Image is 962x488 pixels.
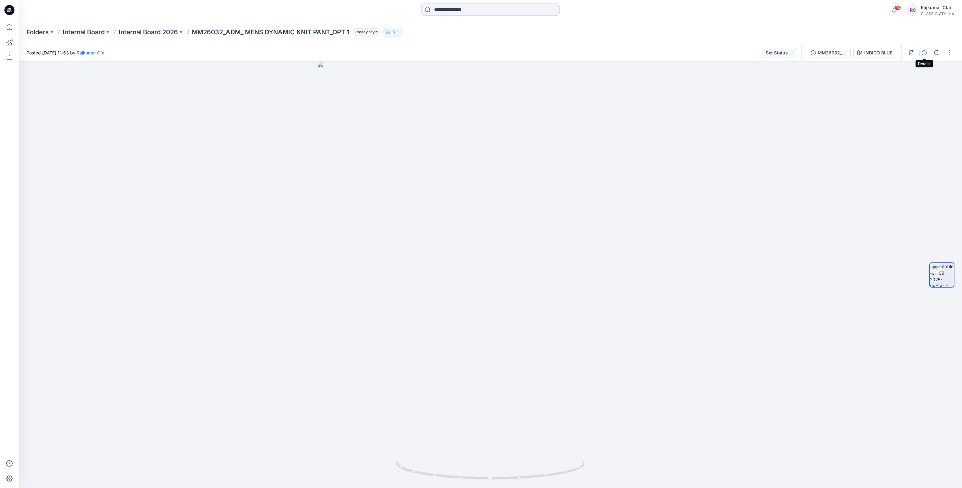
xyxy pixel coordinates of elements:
div: INDIGO BLUE [864,49,892,56]
span: Posted [DATE] 11:53 by [26,49,105,56]
img: turntable-01-09-2025-08:54:15 [930,263,954,287]
a: Internal Board 2026 [119,28,178,36]
button: INDIGO BLUE [853,48,896,58]
a: Folders [26,28,49,36]
span: 90 [894,5,901,10]
button: Details [919,48,929,58]
p: MM26032_ADM_ MENS DYNAMIC KNIT PANT_OPT 1 [192,28,349,36]
div: RC [907,4,918,16]
p: 15 [391,29,395,36]
span: Legacy Style [352,28,381,36]
a: Rajkumar Cfai [77,50,105,55]
button: MM26032_ADM_ MENS DYNAMIC KNIT PANT_OPT 1 [807,48,851,58]
button: Legacy Style [349,28,381,36]
button: 15 [383,28,403,36]
a: Internal Board [63,28,105,36]
div: MM26032_ADM_ MENS DYNAMIC KNIT PANT_OPT 1 [818,49,847,56]
div: Rajkumar Cfai [921,4,954,11]
div: CLASSIC_ATHLUX [921,11,954,16]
